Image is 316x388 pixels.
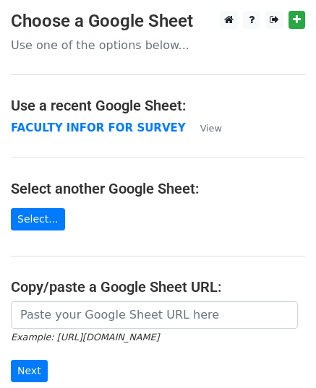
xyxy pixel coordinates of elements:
a: View [186,121,222,134]
h4: Select another Google Sheet: [11,180,305,197]
p: Use one of the options below... [11,38,305,53]
small: Example: [URL][DOMAIN_NAME] [11,332,159,342]
a: FACULTY INFOR FOR SURVEY [11,121,186,134]
h4: Use a recent Google Sheet: [11,97,305,114]
small: View [200,123,222,134]
h3: Choose a Google Sheet [11,11,305,32]
input: Next [11,360,48,382]
h4: Copy/paste a Google Sheet URL: [11,278,305,296]
input: Paste your Google Sheet URL here [11,301,298,329]
a: Select... [11,208,65,230]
